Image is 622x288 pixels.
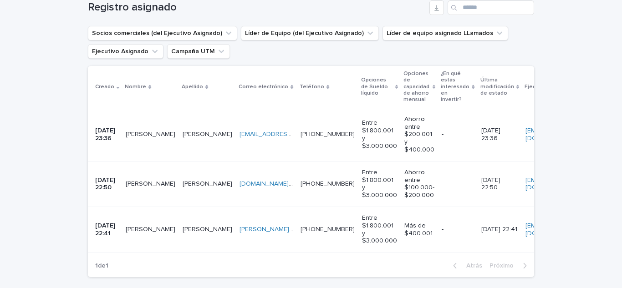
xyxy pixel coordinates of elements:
font: Opciones de Sueldo líquido [361,77,388,96]
font: - [442,131,444,137]
font: de [98,263,106,269]
font: Teléfono [300,84,324,90]
input: Buscar [448,0,534,15]
font: [PERSON_NAME] [183,131,232,137]
font: [PERSON_NAME] [126,226,175,232]
p: Yennifer Morales [126,178,177,188]
font: Registro asignado [88,2,177,13]
font: Creado [95,84,114,90]
font: [PERSON_NAME] [126,181,175,187]
font: [EMAIL_ADDRESS][DOMAIN_NAME] [525,222,579,237]
font: [EMAIL_ADDRESS][DOMAIN_NAME] [525,177,579,191]
a: [EMAIL_ADDRESS][DOMAIN_NAME] [525,127,579,142]
font: Próximo [489,263,514,269]
button: Atrás [446,262,486,270]
a: [DOMAIN_NAME][EMAIL_ADDRESS][DOMAIN_NAME] [240,181,392,187]
font: [DATE] 23:36 [95,127,117,141]
button: Socios comerciales (del Ejecutivo Asignado) [88,26,237,40]
font: 1 [106,263,108,269]
font: Opciones de capacidad de ahorro mensual [403,71,429,103]
font: [DATE] 22:50 [95,177,117,191]
a: [PHONE_NUMBER] [301,226,355,232]
font: [DATE] 23:36 [481,127,502,141]
font: Ahorro entre $200.001 y $400.000 [404,116,434,153]
font: Entre $1.800.001 y $3.000.000 [362,120,397,149]
font: - [442,181,444,187]
font: Nombre [125,84,146,90]
button: Ejecutivo Asignado [88,44,163,59]
button: Líder de Equipo (del Ejecutivo Asignado) [241,26,379,40]
font: Apellido [182,84,203,90]
font: [DATE] 22:41 [481,226,517,232]
a: [PERSON_NAME][EMAIL_ADDRESS][DOMAIN_NAME] [240,226,392,232]
a: [PHONE_NUMBER] [301,181,355,187]
font: [PERSON_NAME] [126,131,175,137]
a: [EMAIL_ADDRESS][DOMAIN_NAME] [525,222,579,237]
font: [DATE] 22:50 [481,177,502,191]
font: [PERSON_NAME] [183,181,232,187]
a: [PHONE_NUMBER] [301,131,355,137]
font: Atrás [466,263,482,269]
font: [DATE] 22:41 [95,222,117,237]
font: Última modificación de estado [480,77,514,96]
font: Entre $1.800.001 y $3.000.000 [362,215,397,244]
font: - [442,226,444,232]
a: [EMAIL_ADDRESS][DOMAIN_NAME] [525,177,579,192]
font: [EMAIL_ADDRESS][DOMAIN_NAME] [525,127,579,141]
font: [PERSON_NAME] [183,226,232,232]
font: 1 [95,263,98,269]
button: Próximo [486,262,534,270]
a: [EMAIL_ADDRESS][DOMAIN_NAME] [240,131,342,137]
font: Ejecutivo Asignado [525,84,574,90]
font: Entre $1.800.001 y $3.000.000 [362,169,397,198]
font: Ahorro entre $100.000- $200.000 [404,169,436,198]
font: ¿En qué estás interesado en invertir? [441,71,469,103]
button: Líder de equipo asignado LLamados [382,26,508,40]
font: Correo electrónico [239,84,288,90]
font: Más de $400.001 [404,222,433,237]
button: Campaña UTM [167,44,230,59]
